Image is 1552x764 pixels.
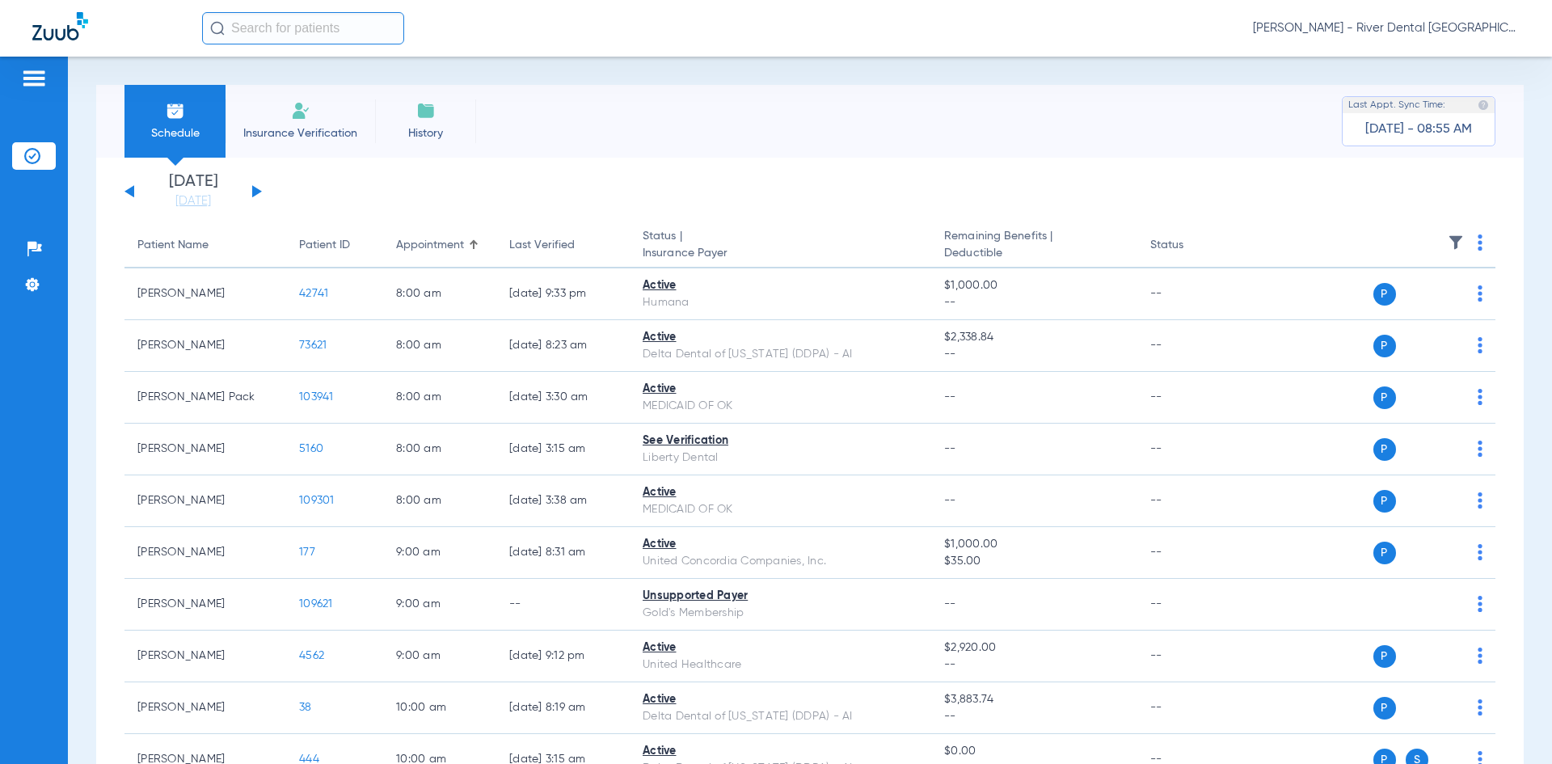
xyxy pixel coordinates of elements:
td: [DATE] 8:23 AM [496,320,630,372]
td: 8:00 AM [383,424,496,475]
span: 109621 [299,598,333,610]
span: 5160 [299,443,323,454]
td: [DATE] 9:12 PM [496,631,630,682]
span: P [1373,438,1396,461]
img: group-dot-blue.svg [1478,234,1482,251]
td: -- [496,579,630,631]
span: Last Appt. Sync Time: [1348,97,1445,113]
td: 8:00 AM [383,320,496,372]
div: Last Verified [509,237,575,254]
td: [DATE] 3:15 AM [496,424,630,475]
td: -- [1137,372,1246,424]
span: P [1373,335,1396,357]
img: group-dot-blue.svg [1478,389,1482,405]
td: [PERSON_NAME] [124,268,286,320]
td: 8:00 AM [383,475,496,527]
div: Patient Name [137,237,209,254]
img: History [416,101,436,120]
span: -- [944,708,1124,725]
div: MEDICAID OF OK [643,501,918,518]
span: -- [944,346,1124,363]
span: P [1373,697,1396,720]
img: Search Icon [210,21,225,36]
img: Zuub Logo [32,12,88,40]
td: 9:00 AM [383,579,496,631]
div: Delta Dental of [US_STATE] (DDPA) - AI [643,346,918,363]
span: $1,000.00 [944,277,1124,294]
img: group-dot-blue.svg [1478,337,1482,353]
div: Active [643,277,918,294]
span: 73621 [299,340,327,351]
td: [PERSON_NAME] [124,631,286,682]
td: [PERSON_NAME] [124,475,286,527]
span: P [1373,645,1396,668]
div: United Concordia Companies, Inc. [643,553,918,570]
span: History [387,125,464,141]
div: MEDICAID OF OK [643,398,918,415]
img: group-dot-blue.svg [1478,492,1482,509]
span: [DATE] - 08:55 AM [1365,121,1472,137]
span: Schedule [137,125,213,141]
span: -- [944,656,1124,673]
td: [DATE] 8:31 AM [496,527,630,579]
div: Delta Dental of [US_STATE] (DDPA) - AI [643,708,918,725]
span: -- [944,598,956,610]
input: Search for patients [202,12,404,44]
th: Remaining Benefits | [931,223,1137,268]
td: 8:00 AM [383,372,496,424]
a: [DATE] [145,193,242,209]
div: Liberty Dental [643,450,918,466]
img: last sync help info [1478,99,1489,111]
div: Active [643,329,918,346]
span: 177 [299,547,315,558]
span: P [1373,542,1396,564]
td: [PERSON_NAME] Pack [124,372,286,424]
div: Active [643,743,918,760]
td: [PERSON_NAME] [124,320,286,372]
td: [DATE] 3:30 AM [496,372,630,424]
span: P [1373,490,1396,513]
span: 4562 [299,650,324,661]
span: -- [944,294,1124,311]
div: Active [643,484,918,501]
span: P [1373,283,1396,306]
div: Patient Name [137,237,273,254]
span: Deductible [944,245,1124,262]
span: $0.00 [944,743,1124,760]
td: -- [1137,579,1246,631]
td: 9:00 AM [383,527,496,579]
img: group-dot-blue.svg [1478,648,1482,664]
img: Schedule [166,101,185,120]
span: -- [944,443,956,454]
span: Insurance Payer [643,245,918,262]
span: $1,000.00 [944,536,1124,553]
div: Humana [643,294,918,311]
div: Appointment [396,237,483,254]
span: P [1373,386,1396,409]
span: 38 [299,702,312,713]
div: Patient ID [299,237,350,254]
td: -- [1137,527,1246,579]
td: [PERSON_NAME] [124,682,286,734]
span: Insurance Verification [238,125,363,141]
td: -- [1137,320,1246,372]
li: [DATE] [145,174,242,209]
div: United Healthcare [643,656,918,673]
img: Manual Insurance Verification [291,101,310,120]
div: Patient ID [299,237,370,254]
td: [DATE] 3:38 AM [496,475,630,527]
img: hamburger-icon [21,69,47,88]
img: group-dot-blue.svg [1478,544,1482,560]
span: -- [944,391,956,403]
span: 103941 [299,391,334,403]
td: [PERSON_NAME] [124,424,286,475]
div: Active [643,691,918,708]
span: 109301 [299,495,335,506]
td: -- [1137,424,1246,475]
td: -- [1137,682,1246,734]
span: $35.00 [944,553,1124,570]
span: $3,883.74 [944,691,1124,708]
div: Chat Widget [1471,686,1552,764]
span: 42741 [299,288,328,299]
img: filter.svg [1448,234,1464,251]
